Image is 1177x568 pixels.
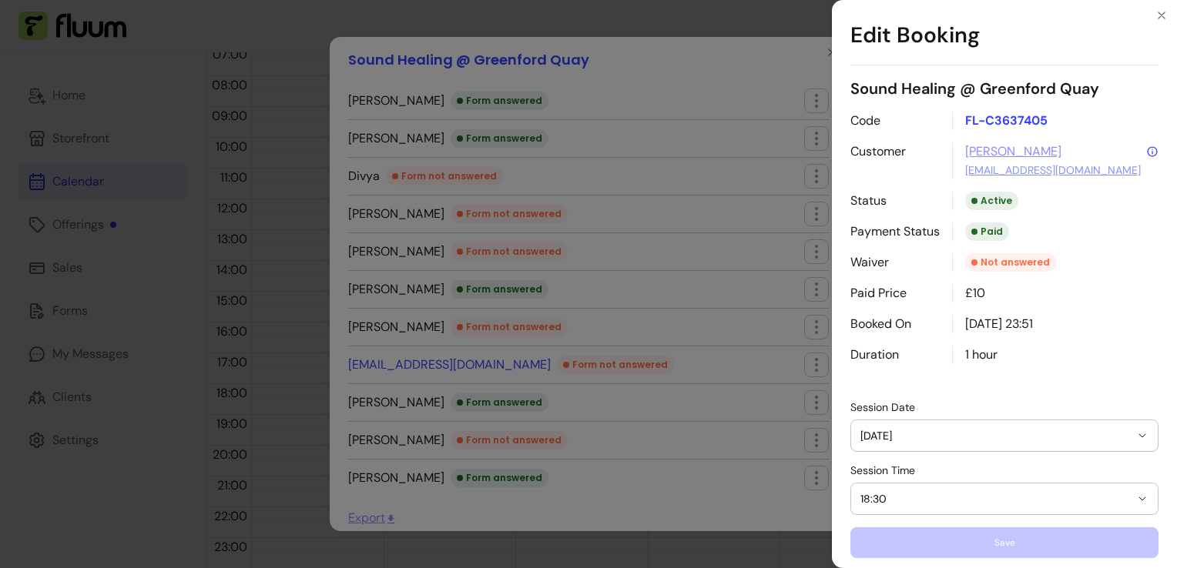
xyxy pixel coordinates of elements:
[850,346,940,364] p: Duration
[952,112,1159,130] p: FL-C3637405
[952,346,1159,364] div: 1 hour
[850,315,940,333] p: Booked On
[850,142,940,179] p: Customer
[965,192,1018,210] div: Active
[850,284,940,302] p: Paid Price
[850,112,940,130] p: Code
[952,315,1159,333] div: [DATE] 23:51
[850,192,940,210] p: Status
[850,253,940,272] p: Waiver
[850,78,1159,99] p: Sound Healing @ Greenford Quay
[850,222,940,241] p: Payment Status
[860,491,1130,506] span: 18:30
[965,162,1141,178] a: [EMAIL_ADDRESS][DOMAIN_NAME]
[965,253,1056,272] div: Not answered
[851,483,1158,514] button: 18:30
[1149,3,1174,28] button: Close
[965,222,1009,241] div: Paid
[860,428,1130,443] span: [DATE]
[851,420,1158,451] button: [DATE]
[850,6,1159,65] h1: Edit Booking
[965,142,1061,161] a: [PERSON_NAME]
[952,284,1159,302] div: £10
